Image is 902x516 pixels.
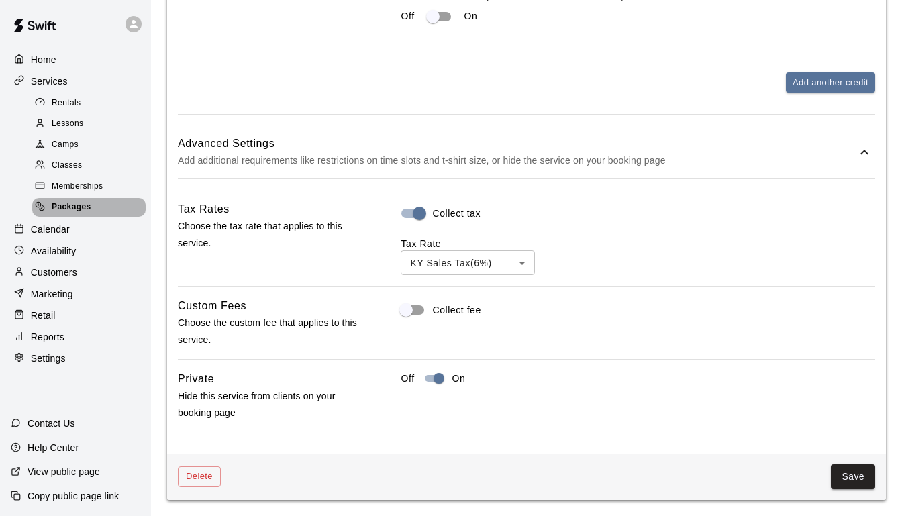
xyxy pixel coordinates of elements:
[178,370,214,388] h6: Private
[178,152,856,169] p: Add additional requirements like restrictions on time slots and t-shirt size, or hide the service...
[31,53,56,66] p: Home
[52,97,81,110] span: Rentals
[32,156,146,175] div: Classes
[32,156,151,176] a: Classes
[52,117,84,131] span: Lessons
[11,305,140,325] a: Retail
[11,327,140,347] a: Reports
[31,244,77,258] p: Availability
[31,287,73,301] p: Marketing
[31,266,77,279] p: Customers
[831,464,875,489] button: Save
[401,238,441,249] label: Tax Rate
[32,94,146,113] div: Rentals
[464,9,478,23] p: On
[178,315,359,348] p: Choose the custom fee that applies to this service.
[178,125,875,178] div: Advanced SettingsAdd additional requirements like restrictions on time slots and t-shirt size, or...
[28,441,79,454] p: Help Center
[11,50,140,70] a: Home
[31,74,68,88] p: Services
[178,388,359,421] p: Hide this service from clients on your booking page
[31,223,70,236] p: Calendar
[178,297,246,315] h6: Custom Fees
[11,284,140,304] a: Marketing
[178,466,221,487] button: Delete
[52,201,91,214] span: Packages
[32,197,151,218] a: Packages
[31,352,66,365] p: Settings
[32,93,151,113] a: Rentals
[32,135,151,156] a: Camps
[11,71,140,91] a: Services
[52,138,79,152] span: Camps
[11,348,140,368] a: Settings
[31,309,56,322] p: Retail
[28,417,75,430] p: Contact Us
[401,9,414,23] p: Off
[432,303,481,317] span: Collect fee
[786,72,875,93] button: Add another credit
[32,136,146,154] div: Camps
[401,250,535,275] div: KY Sales Tax ( 6 %)
[11,241,140,261] a: Availability
[28,465,100,478] p: View public page
[32,177,146,196] div: Memberships
[11,219,140,240] a: Calendar
[432,207,481,221] span: Collect tax
[31,330,64,344] p: Reports
[28,489,119,503] p: Copy public page link
[178,218,359,252] p: Choose the tax rate that applies to this service.
[32,115,146,134] div: Lessons
[452,372,466,386] p: On
[401,372,414,386] p: Off
[52,159,82,172] span: Classes
[32,113,151,134] a: Lessons
[178,201,230,218] h6: Tax Rates
[178,135,856,152] h6: Advanced Settings
[32,198,146,217] div: Packages
[32,176,151,197] a: Memberships
[52,180,103,193] span: Memberships
[11,262,140,282] a: Customers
